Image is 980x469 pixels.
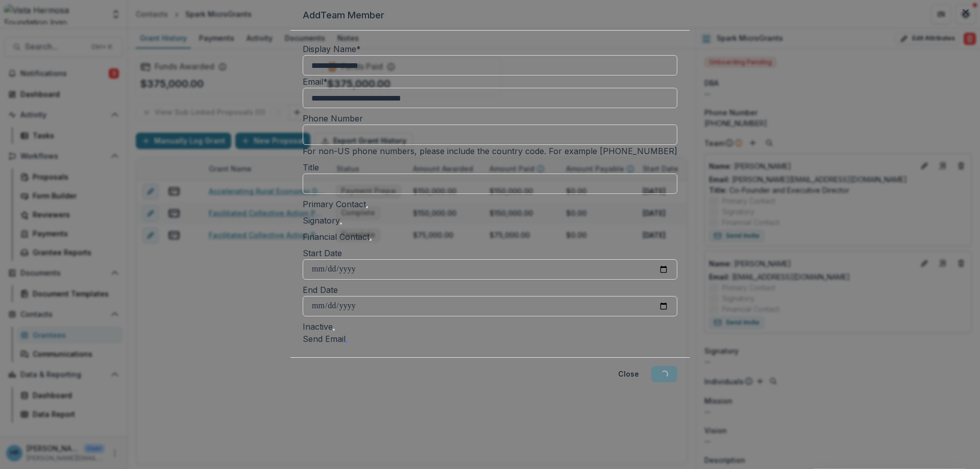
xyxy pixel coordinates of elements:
[303,334,346,344] label: Send Email
[612,366,645,382] button: Close
[303,232,370,242] label: Financial Contact
[303,285,338,295] label: End Date
[303,215,340,226] label: Signatory
[303,44,361,54] label: Display Name
[303,322,333,332] label: Inactive
[303,199,366,209] label: Primary Contact
[958,4,974,20] button: Close
[303,113,363,124] label: Phone Number
[303,145,677,157] div: For non-US phone numbers, please include the country code. For example [PHONE_NUMBER]
[303,248,342,258] label: Start Date
[303,77,328,87] label: Email
[303,162,319,172] label: Title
